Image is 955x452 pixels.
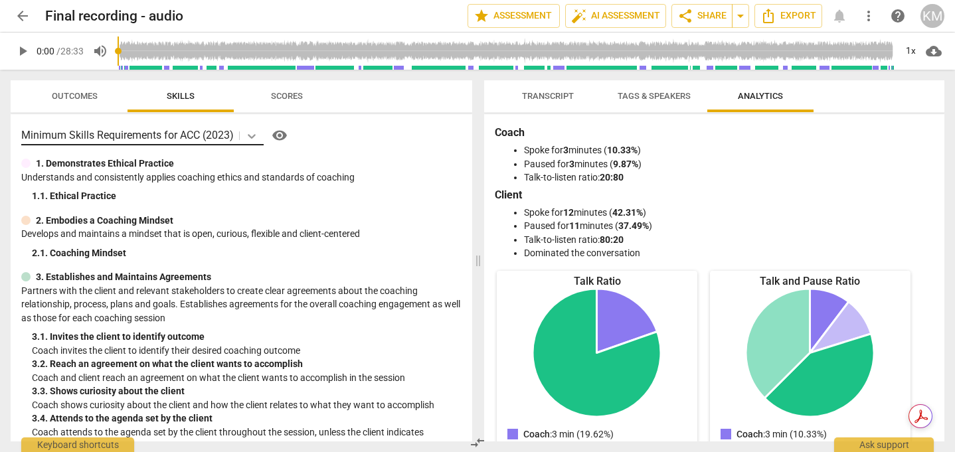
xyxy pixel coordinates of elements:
li: Dominated the conversation [524,246,931,260]
p: : 3 min (10.33%) [737,427,827,441]
div: 3. 4. Attends to the agenda set by the client [32,412,462,425]
div: 3. 3. Shows curiosity about the client [32,384,462,398]
span: Outcomes [52,91,98,101]
div: Keyboard shortcuts [21,437,134,452]
span: Coach [523,429,550,439]
span: compare_arrows [470,435,485,451]
b: 42.31% [612,207,643,218]
div: Talk and Pause Ratio [710,273,911,289]
p: Coach invites the client to identify their desired coaching outcome [32,344,462,358]
p: 2. Embodies a Coaching Mindset [36,214,173,228]
div: 1. 1. Ethical Practice [32,189,462,203]
b: 37.49% [618,220,649,231]
li: Paused for minutes ( ) [524,219,931,233]
a: Help [264,125,290,146]
div: 2. 1. Coaching Mindset [32,246,462,260]
span: 0:00 [37,46,54,56]
button: AI Assessment [565,4,666,28]
b: Client [495,188,522,201]
span: Scores [271,91,303,101]
button: Volume [88,39,112,63]
span: arrow_drop_down [733,8,748,24]
b: 9.87% [613,159,638,169]
span: more_vert [861,8,877,24]
p: Coach shows curiosity about the client and how the client relates to what they want to accomplish [32,398,462,412]
span: cloud_download [926,43,942,59]
b: Coach [495,126,525,139]
span: visibility [272,127,288,143]
span: play_arrow [15,43,31,59]
span: Analytics [738,91,783,101]
span: star [474,8,489,24]
li: Talk-to-listen ratio: [524,171,931,185]
span: auto_fix_high [571,8,587,24]
button: Help [269,125,290,146]
button: Sharing summary [732,4,749,28]
span: AI Assessment [571,8,660,24]
button: KM [920,4,944,28]
li: Paused for minutes ( ) [524,157,931,171]
button: Play [11,39,35,63]
div: 1x [898,40,923,62]
p: Understands and consistently applies coaching ethics and standards of coaching [21,171,462,185]
li: Talk-to-listen ratio: [524,233,931,247]
b: 3 [569,159,574,169]
h2: Final recording - audio [45,8,183,25]
button: Share [671,4,733,28]
span: volume_up [92,43,108,59]
b: 10.33% [607,145,638,155]
p: Partners with the client and relevant stakeholders to create clear agreements about the coaching ... [21,284,462,325]
span: Assessment [474,8,554,24]
div: Ask support [834,437,934,452]
span: Skills [167,91,195,101]
b: 3 [563,145,568,155]
span: arrow_back [15,8,31,24]
b: 20:80 [600,172,624,183]
p: Develops and maintains a mindset that is open, curious, flexible and client-centered [21,227,462,241]
span: / 28:33 [56,46,84,56]
p: 1. Demonstrates Ethical Practice [36,157,174,171]
div: 3. 1. Invites the client to identify outcome [32,330,462,344]
button: Export [754,4,822,28]
span: Tags & Speakers [618,91,691,101]
p: Coach and client reach an agreement on what the client wants to accomplish in the session [32,371,462,385]
b: 11 [569,220,580,231]
span: help [890,8,906,24]
p: : 3 min (19.62%) [523,427,614,441]
button: Assessment [468,4,560,28]
li: Spoke for minutes ( ) [524,206,931,220]
div: Talk Ratio [497,273,697,289]
span: Export [760,8,816,24]
span: Share [677,8,727,24]
div: 3. 2. Reach an agreement on what the client wants to accomplish [32,357,462,371]
span: Transcript [522,91,574,101]
a: Help [886,4,910,28]
span: Coach [737,429,763,439]
b: 12 [563,207,574,218]
li: Spoke for minutes ( ) [524,143,931,157]
p: 3. Establishes and Maintains Agreements [36,270,211,284]
span: share [677,8,693,24]
b: 80:20 [600,234,624,245]
p: Minimum Skills Requirements for ACC (2023) [21,127,234,143]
